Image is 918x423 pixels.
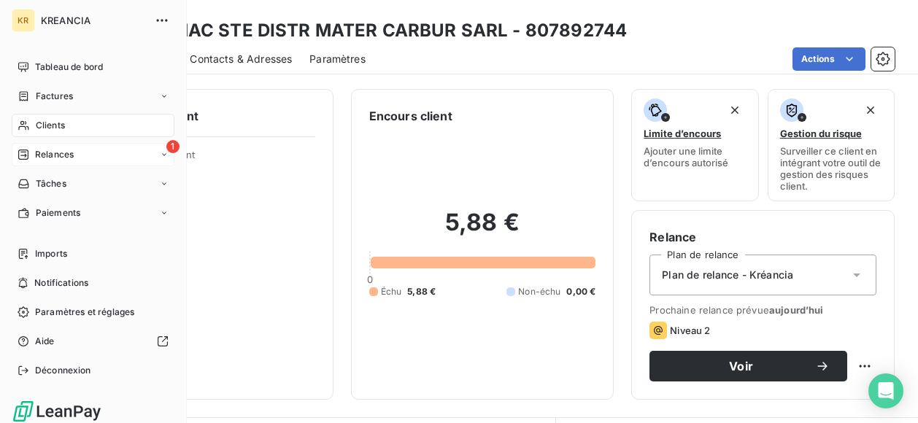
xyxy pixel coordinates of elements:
[35,306,134,319] span: Paramètres et réglages
[649,304,876,316] span: Prochaine relance prévue
[36,177,66,190] span: Tâches
[12,330,174,353] a: Aide
[12,9,35,32] div: KR
[117,149,315,169] span: Propriétés Client
[667,360,815,372] span: Voir
[644,145,746,168] span: Ajouter une limite d’encours autorisé
[166,140,180,153] span: 1
[12,400,102,423] img: Logo LeanPay
[35,364,91,377] span: Déconnexion
[41,15,146,26] span: KREANCIA
[36,119,65,132] span: Clients
[36,90,73,103] span: Factures
[35,148,74,161] span: Relances
[780,145,882,192] span: Surveiller ce client en intégrant votre outil de gestion des risques client.
[662,268,793,282] span: Plan de relance - Kréancia
[36,206,80,220] span: Paiements
[518,285,560,298] span: Non-échu
[35,247,67,260] span: Imports
[768,89,895,201] button: Gestion du risqueSurveiller ce client en intégrant votre outil de gestion des risques client.
[190,52,292,66] span: Contacts & Adresses
[369,107,452,125] h6: Encours client
[868,373,903,408] div: Open Intercom Messenger
[369,208,596,252] h2: 5,88 €
[88,107,315,125] h6: Informations client
[35,61,103,74] span: Tableau de bord
[780,128,862,139] span: Gestion du risque
[792,47,865,71] button: Actions
[769,304,824,316] span: aujourd’hui
[649,228,876,246] h6: Relance
[670,325,710,336] span: Niveau 2
[631,89,758,201] button: Limite d’encoursAjouter une limite d’encours autorisé
[644,128,721,139] span: Limite d’encours
[649,351,847,381] button: Voir
[34,276,88,290] span: Notifications
[367,273,373,285] span: 0
[309,52,366,66] span: Paramètres
[35,335,55,348] span: Aide
[566,285,595,298] span: 0,00 €
[128,18,627,44] h3: SODIMAC STE DISTR MATER CARBUR SARL - 807892744
[381,285,402,298] span: Échu
[407,285,436,298] span: 5,88 €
